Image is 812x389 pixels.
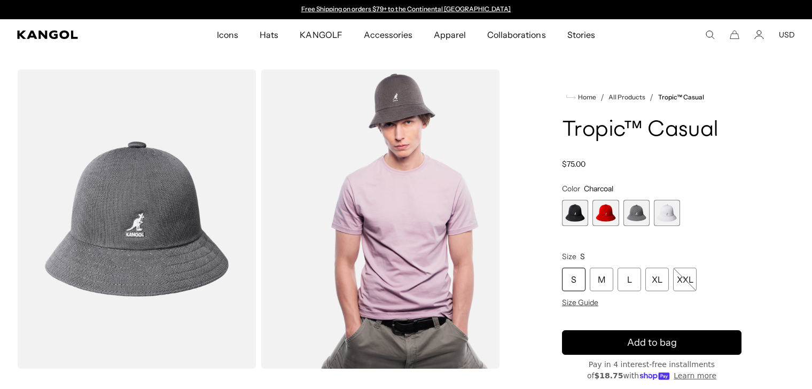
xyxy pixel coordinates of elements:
span: Hats [260,19,278,50]
div: Announcement [296,5,516,14]
span: KANGOLF [300,19,342,50]
a: Icons [206,19,249,50]
span: S [580,252,585,261]
span: Stories [567,19,595,50]
span: $75.00 [562,159,585,169]
button: Add to bag [562,330,741,355]
label: Charcoal [623,200,650,226]
a: Kangol [17,30,143,39]
a: Collaborations [477,19,556,50]
slideshow-component: Announcement bar [296,5,516,14]
img: color-charcoal [17,69,256,369]
a: Accessories [353,19,423,50]
a: Stories [557,19,606,50]
span: Charcoal [584,184,613,193]
a: KANGOLF [289,19,353,50]
div: M [590,268,613,291]
span: Size [562,252,576,261]
label: White [654,200,680,226]
label: Black [562,200,588,226]
span: Home [576,94,596,101]
div: XL [645,268,669,291]
a: Home [566,92,596,102]
div: S [562,268,585,291]
span: Collaborations [487,19,545,50]
div: L [618,268,641,291]
span: Size Guide [562,298,598,307]
li: / [645,91,653,104]
a: All Products [608,94,645,101]
span: Icons [217,19,238,50]
span: Apparel [434,19,466,50]
button: Cart [730,30,739,40]
span: Accessories [364,19,412,50]
a: Apparel [423,19,477,50]
div: XXL [673,268,697,291]
span: Color [562,184,580,193]
label: Scarlet [592,200,619,226]
a: Tropic™ Casual [658,94,704,101]
button: USD [779,30,795,40]
span: Add to bag [627,336,677,350]
img: charcoal [261,69,500,369]
a: Account [754,30,764,40]
div: 4 of 4 [654,200,680,226]
div: 1 of 4 [562,200,588,226]
h1: Tropic™ Casual [562,119,741,142]
a: Hats [249,19,289,50]
nav: breadcrumbs [562,91,741,104]
a: Free Shipping on orders $79+ to the Continental [GEOGRAPHIC_DATA] [301,5,511,13]
div: 1 of 2 [296,5,516,14]
div: 3 of 4 [623,200,650,226]
div: 2 of 4 [592,200,619,226]
li: / [596,91,604,104]
summary: Search here [705,30,715,40]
